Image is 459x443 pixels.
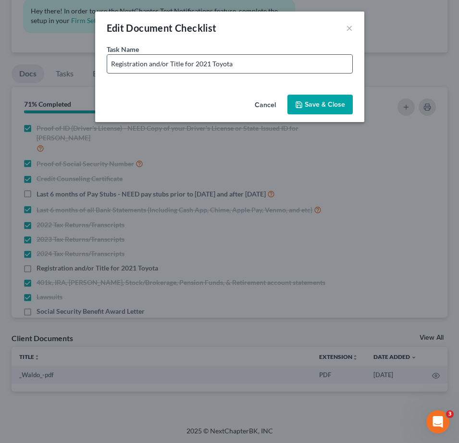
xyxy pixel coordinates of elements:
button: Save & Close [287,95,353,115]
input: Enter document description.. [107,55,352,73]
span: Edit Document Checklist [107,22,217,34]
span: 3 [446,410,454,418]
button: Cancel [247,96,284,115]
iframe: Intercom live chat [426,410,449,433]
button: × [346,22,353,34]
span: Task Name [107,45,139,53]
